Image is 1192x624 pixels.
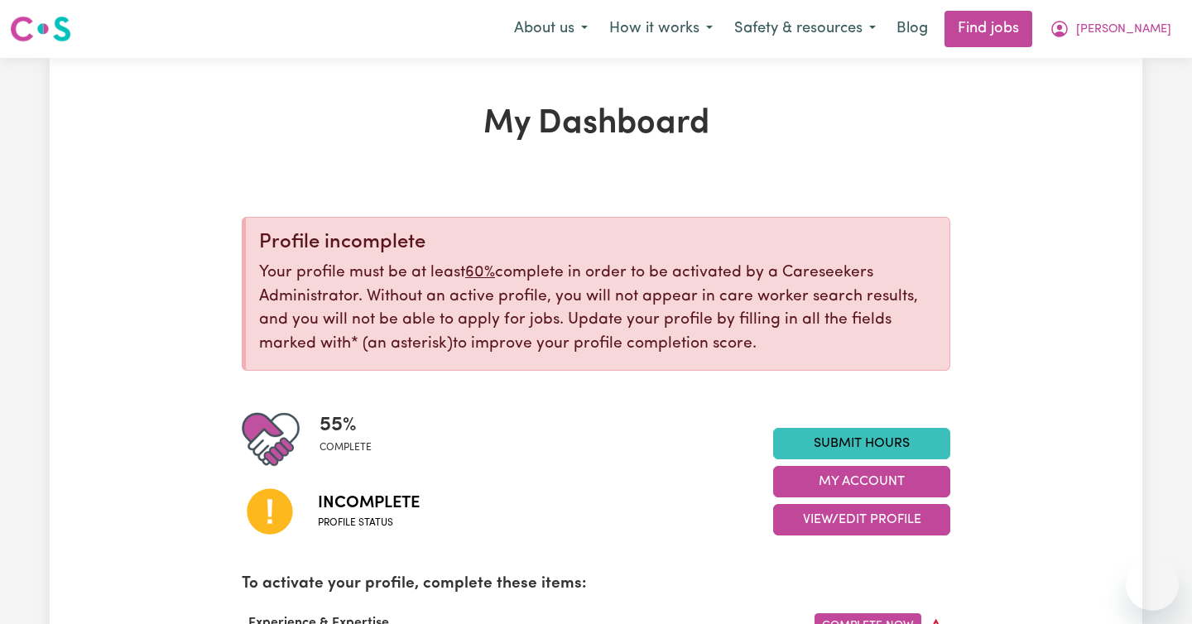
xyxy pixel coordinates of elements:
div: Profile incomplete [259,231,936,255]
div: Profile completeness: 55% [320,410,385,468]
span: Incomplete [318,491,420,516]
span: an asterisk [351,336,453,352]
p: Your profile must be at least complete in order to be activated by a Careseekers Administrator. W... [259,262,936,357]
button: My Account [1039,12,1182,46]
button: My Account [773,466,950,497]
span: 55 % [320,410,372,440]
button: About us [503,12,598,46]
h1: My Dashboard [242,104,950,144]
a: Submit Hours [773,428,950,459]
span: Profile status [318,516,420,530]
u: 60% [465,265,495,281]
span: complete [320,440,372,455]
a: Blog [887,11,938,47]
button: Safety & resources [723,12,887,46]
p: To activate your profile, complete these items: [242,573,950,597]
button: View/Edit Profile [773,504,950,535]
span: [PERSON_NAME] [1076,21,1171,39]
img: Careseekers logo [10,14,71,44]
a: Find jobs [944,11,1032,47]
iframe: Button to launch messaging window [1126,558,1179,611]
a: Careseekers logo [10,10,71,48]
button: How it works [598,12,723,46]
